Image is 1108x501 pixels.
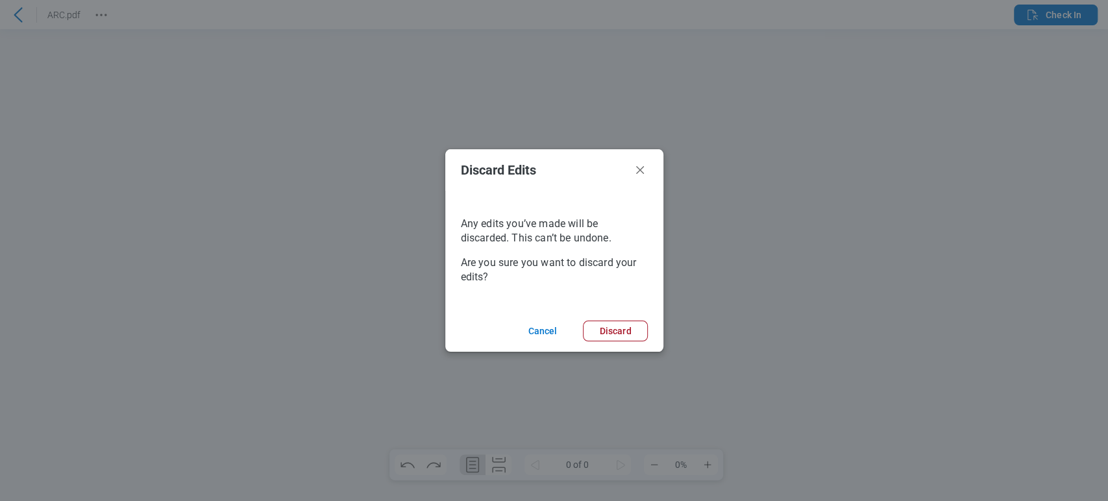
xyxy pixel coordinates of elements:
button: Cancel [512,321,572,341]
p: Any edits you’ve made will be discarded. This can’t be undone. [461,217,648,245]
h2: Discard Edits [461,163,627,177]
button: Discard [583,321,647,341]
p: Are you sure you want to discard your edits? [461,256,648,284]
button: Close [632,162,648,178]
